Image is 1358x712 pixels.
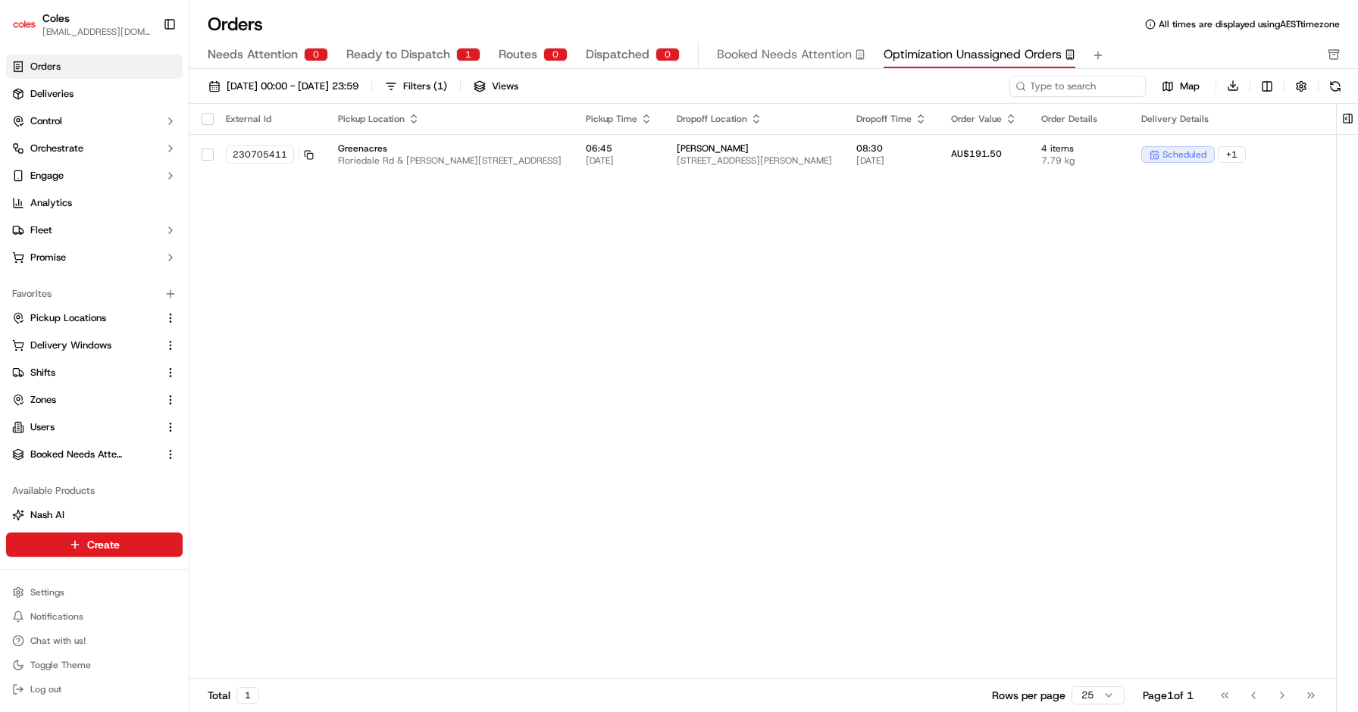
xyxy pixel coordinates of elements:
span: Nash AI [30,508,64,522]
span: Booked Needs Attention [717,45,852,64]
div: Page 1 of 1 [1143,688,1194,703]
a: Booked Needs Attention [12,448,158,461]
span: Knowledge Base [30,220,116,235]
button: Settings [6,582,183,603]
div: Dropoff Time [856,113,927,125]
div: Order Value [951,113,1017,125]
button: Log out [6,679,183,700]
span: Users [30,420,55,434]
span: ( 1 ) [433,80,447,93]
div: Start new chat [52,145,249,160]
span: Routes [499,45,537,64]
p: Welcome 👋 [15,61,276,85]
button: Filters(1) [378,76,454,97]
div: Dropoff Location [677,113,832,125]
span: Zones [30,393,56,407]
button: Engage [6,164,183,188]
span: 06:45 [586,142,652,155]
span: Deliveries [30,87,74,101]
span: Floriedale Rd & [PERSON_NAME][STREET_ADDRESS] [338,155,562,167]
a: Powered byPylon [107,256,183,268]
button: Orchestrate [6,136,183,161]
span: Views [492,80,518,93]
div: Favorites [6,282,183,306]
span: Fleet [30,223,52,237]
div: 0 [304,48,328,61]
div: 📗 [15,221,27,233]
button: Create [6,532,183,557]
div: 💻 [128,221,140,233]
button: Pickup Locations [6,306,183,330]
a: 💻API Documentation [122,214,249,241]
a: Pickup Locations [12,311,158,325]
button: [DATE] 00:00 - [DATE] 23:59 [202,76,365,97]
a: Users [12,420,158,434]
button: Users [6,415,183,439]
div: 0 [543,48,568,61]
span: Log out [30,683,61,695]
button: Control [6,109,183,133]
span: Dispatched [586,45,649,64]
span: [DATE] 00:00 - [DATE] 23:59 [227,80,358,93]
div: Delivery Details [1141,113,1323,125]
p: Rows per page [992,688,1065,703]
span: Control [30,114,62,128]
button: Chat with us! [6,630,183,651]
span: [STREET_ADDRESS][PERSON_NAME] [677,155,832,167]
div: 1 [456,48,480,61]
button: Fleet [6,218,183,242]
span: Booked Needs Attention [30,448,126,461]
span: Analytics [30,196,72,210]
button: Map [1152,77,1209,95]
span: 7.79 kg [1041,155,1117,167]
div: Available Products [6,479,183,503]
span: Optimization Unassigned Orders [884,45,1062,64]
div: Pickup Location [338,113,562,125]
span: [DATE] [586,155,652,167]
img: Nash [15,15,45,45]
div: External Id [226,113,314,125]
a: Shifts [12,366,158,379]
span: Chat with us! [30,635,86,647]
a: Delivery Windows [12,339,158,352]
img: 1736555255976-a54dd68f-1ca7-489b-9aae-adbdc363a1c4 [15,145,42,172]
span: Needs Attention [208,45,298,64]
button: Delivery Windows [6,333,183,358]
div: 0 [656,48,680,61]
div: Pickup Time [586,113,652,125]
a: Analytics [6,191,183,215]
button: Start new chat [258,149,276,167]
div: Filters [403,80,447,93]
button: Booked Needs Attention [6,442,183,467]
button: [EMAIL_ADDRESS][DOMAIN_NAME] [42,26,151,38]
span: Orders [30,60,61,73]
span: All times are displayed using AEST timezone [1159,18,1340,30]
button: Shifts [6,361,183,385]
a: Zones [12,393,158,407]
span: Promise [30,251,66,264]
span: [PERSON_NAME] [677,142,832,155]
span: Greenacres [338,142,562,155]
div: We're available if you need us! [52,160,192,172]
span: Pickup Locations [30,311,106,325]
span: Delivery Windows [30,339,111,352]
span: scheduled [1162,148,1206,161]
span: Orchestrate [30,142,83,155]
button: Zones [6,388,183,412]
span: Engage [30,169,64,183]
span: Create [87,537,120,552]
span: 230705411 [233,148,287,161]
span: Pylon [151,257,183,268]
button: Refresh [1325,76,1346,97]
div: 1 [236,687,259,704]
input: Type to search [1009,76,1146,97]
button: ColesColes[EMAIL_ADDRESS][DOMAIN_NAME] [6,6,157,42]
button: Notifications [6,606,183,627]
h1: Orders [208,12,263,36]
button: Nash AI [6,503,183,527]
span: Ready to Dispatch [346,45,450,64]
input: Got a question? Start typing here... [39,98,273,114]
span: Shifts [30,366,55,379]
a: Nash AI [12,508,177,522]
